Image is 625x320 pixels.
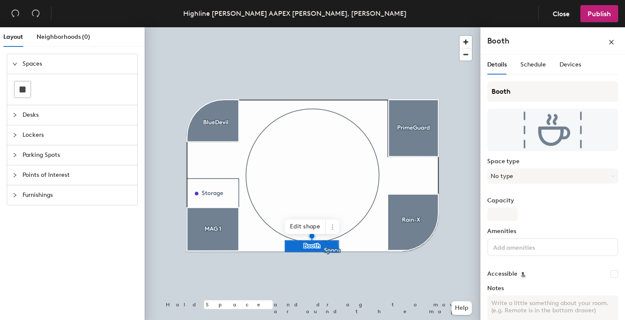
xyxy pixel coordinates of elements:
span: expanded [12,61,17,66]
span: Details [487,61,507,68]
h4: Booth [487,35,509,46]
span: Layout [3,33,23,40]
input: Add amenities [491,242,568,252]
span: collapsed [12,112,17,118]
span: Points of Interest [23,165,132,185]
label: Space type [487,158,618,165]
span: collapsed [12,193,17,198]
span: Close [553,10,570,18]
span: Lockers [23,125,132,145]
span: Neighborhoods (0) [37,33,90,40]
span: collapsed [12,173,17,178]
span: Edit shape [285,219,326,234]
label: Capacity [487,197,618,204]
span: Spaces [23,54,132,74]
span: Furnishings [23,185,132,205]
button: Close [545,5,577,22]
span: Devices [560,61,581,68]
button: Help [452,301,472,315]
span: Parking Spots [23,145,132,165]
span: collapsed [12,133,17,138]
span: undo [11,9,20,17]
span: Desks [23,105,132,125]
button: Undo (⌘ + Z) [7,5,24,22]
label: Amenities [487,228,618,235]
button: No type [487,168,618,184]
label: Accessible [487,271,517,277]
span: close [608,39,614,45]
label: Notes [487,285,618,292]
button: Publish [580,5,618,22]
button: Redo (⌘ + ⇧ + Z) [27,5,44,22]
span: Publish [588,10,611,18]
div: Highline [PERSON_NAME] AAPEX [PERSON_NAME], [PERSON_NAME] [183,8,406,19]
img: The space named Booth [487,109,618,151]
span: Schedule [520,61,546,68]
span: collapsed [12,153,17,158]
